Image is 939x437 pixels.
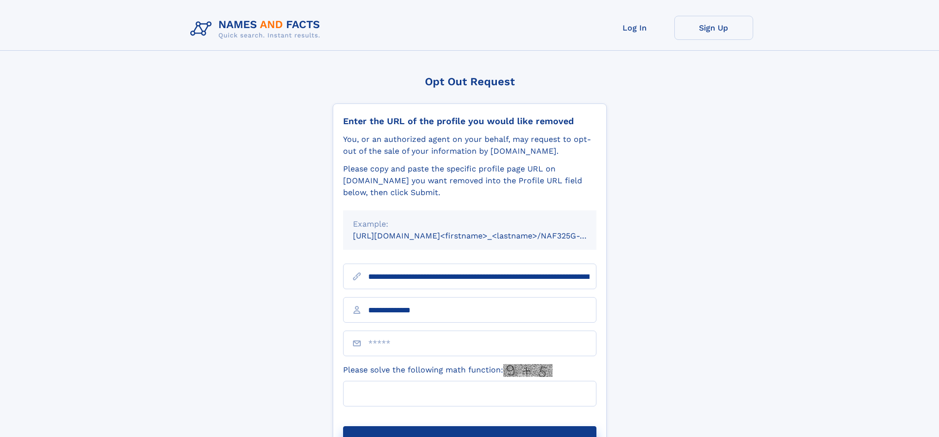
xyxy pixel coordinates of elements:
small: [URL][DOMAIN_NAME]<firstname>_<lastname>/NAF325G-xxxxxxxx [353,231,615,240]
a: Sign Up [674,16,753,40]
label: Please solve the following math function: [343,364,553,377]
div: Enter the URL of the profile you would like removed [343,116,596,127]
a: Log In [595,16,674,40]
div: You, or an authorized agent on your behalf, may request to opt-out of the sale of your informatio... [343,134,596,157]
div: Example: [353,218,587,230]
img: Logo Names and Facts [186,16,328,42]
div: Please copy and paste the specific profile page URL on [DOMAIN_NAME] you want removed into the Pr... [343,163,596,199]
div: Opt Out Request [333,75,607,88]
